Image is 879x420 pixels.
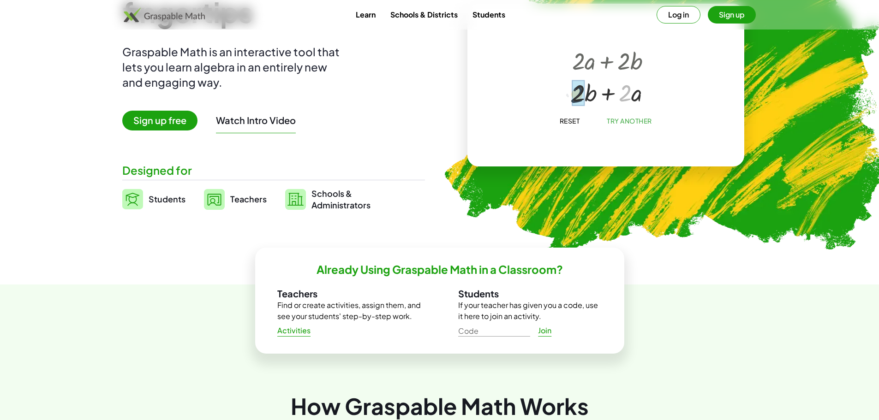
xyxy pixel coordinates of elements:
a: Learn [348,6,383,23]
a: Schools &Administrators [285,188,371,211]
a: Join [530,322,560,339]
span: Try Another [607,117,652,125]
a: Teachers [204,188,267,211]
span: Sign up free [122,111,197,130]
img: svg%3e [285,189,306,210]
a: Activities [270,322,318,339]
a: Students [465,6,513,23]
div: Graspable Math is an interactive tool that lets you learn algebra in an entirely new and engaging... [122,44,344,90]
div: Designed for [122,163,425,178]
h3: Students [458,288,602,300]
p: If your teacher has given you a code, use it here to join an activity. [458,300,602,322]
span: Teachers [230,194,267,204]
span: Activities [277,326,311,336]
button: Log in [657,6,700,24]
h2: Already Using Graspable Math in a Classroom? [317,262,563,277]
button: Try Another [599,112,659,129]
button: Sign up [708,6,756,24]
span: Reset [559,117,580,125]
button: Watch Intro Video [216,114,296,126]
a: Students [122,188,185,211]
img: svg%3e [204,189,225,210]
p: Find or create activities, assign them, and see your students' step-by-step work. [277,300,421,322]
span: Students [149,194,185,204]
button: Reset [552,112,587,129]
span: Schools & Administrators [311,188,371,211]
img: svg%3e [122,189,143,209]
a: Schools & Districts [383,6,465,23]
h3: Teachers [277,288,421,300]
span: Join [538,326,552,336]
